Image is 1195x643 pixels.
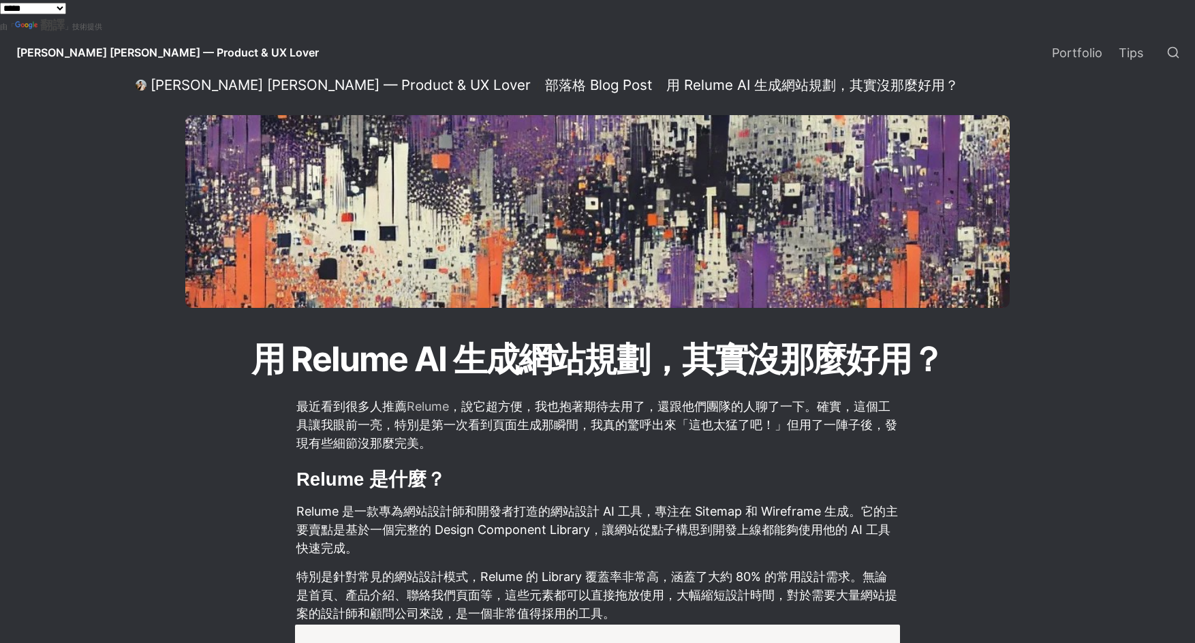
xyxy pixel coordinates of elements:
span: / [657,80,661,91]
h2: Relume 是什麼？ [295,465,900,494]
span: / [536,80,540,91]
p: 最近看到很多人推薦 ，說它超方便，我也抱著期待去用了，還跟他們團隊的人聊了一下。確實，這個工具讓我眼前一亮，特別是第一次看到頁面生成那瞬間，我真的驚呼出來「這也太猛了吧！」但用了一陣子後，發現有... [295,395,900,454]
a: [PERSON_NAME] [PERSON_NAME] — Product & UX Lover [131,77,535,93]
p: Relume 是一款專為網站設計師和開發者打造的網站設計 AI 工具，專注在 Sitemap 和 Wireframe 生成。它的主要賣點是基於一個完整的 Design Component Lib... [295,500,900,559]
a: 用 Relume AI 生成網站規劃，其實沒那麼好用？ [662,77,963,93]
p: 特別是針對常見的網站設計模式，Relume 的 Library 覆蓋率非常高，涵蓋了大約 80% 的常用設計需求。無論是首頁、產品介紹、聯絡我們頁面等，這些元素都可以直接拖放使用，大幅縮短設計時... [295,565,900,625]
a: [PERSON_NAME] [PERSON_NAME] — Product & UX Lover [5,33,330,72]
a: 翻譯 [15,18,65,32]
a: Portfolio [1044,33,1111,72]
span: [PERSON_NAME] [PERSON_NAME] — Product & UX Lover [16,46,319,59]
a: 部落格 Blog Post [541,77,656,93]
img: Google 翻譯 [15,21,40,31]
div: 用 Relume AI 生成網站規劃，其實沒那麼好用？ [666,76,959,94]
img: Daniel Lee — Product & UX Lover [136,80,146,91]
a: Relume [407,399,449,413]
div: 部落格 Blog Post [545,76,652,94]
img: 用 Relume AI 生成網站規劃，其實沒那麼好用？ [185,115,1010,308]
div: [PERSON_NAME] [PERSON_NAME] — Product & UX Lover [151,76,531,94]
h1: 用 Relume AI 生成網站規劃，其實沒那麼好用？ [230,332,965,386]
a: Tips [1111,33,1151,72]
